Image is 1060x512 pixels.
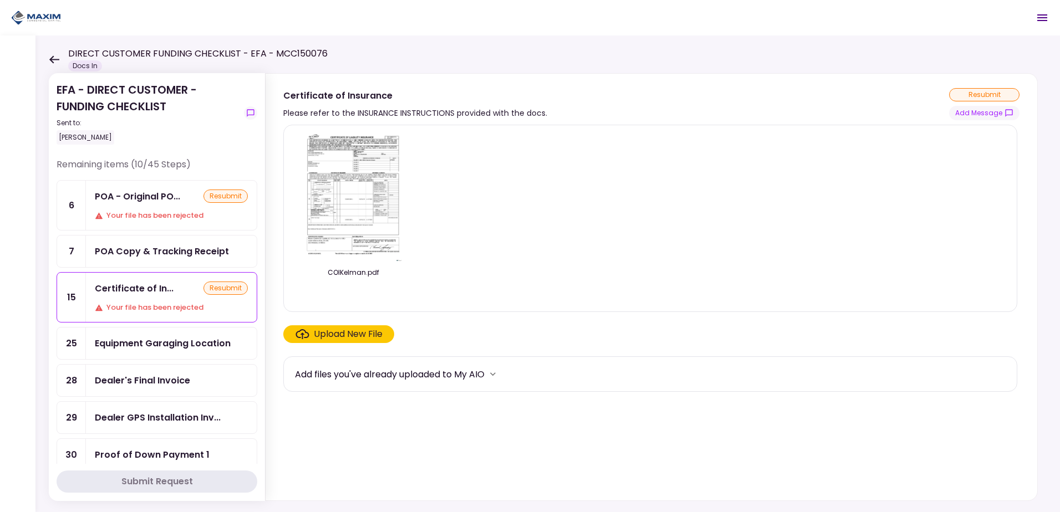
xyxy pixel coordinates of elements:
[283,89,547,103] div: Certificate of Insurance
[57,439,86,470] div: 30
[244,106,257,120] button: show-messages
[57,401,257,434] a: 29Dealer GPS Installation Invoice
[265,73,1038,501] div: Certificate of InsurancePlease refer to the INSURANCE INSTRUCTIONS provided with the docs.resubmi...
[57,365,86,396] div: 28
[283,325,394,343] span: Click here to upload the required document
[57,364,257,397] a: 28Dealer's Final Invoice
[57,130,114,145] div: [PERSON_NAME]
[57,327,257,360] a: 25Equipment Garaging Location
[95,281,174,295] div: Certificate of Insurance
[95,210,248,221] div: Your file has been rejected
[95,302,248,313] div: Your file has been rejected
[57,180,257,231] a: 6POA - Original POA (not CA or GA) (Received in house)resubmitYour file has been rejected
[295,268,411,278] div: COIKelman.pdf
[57,272,257,322] a: 15Certificate of InsuranceresubmitYour file has been rejected
[11,9,61,26] img: Partner icon
[95,411,221,424] div: Dealer GPS Installation Invoice
[95,244,229,258] div: POA Copy & Tracking Receipt
[68,47,328,60] h1: DIRECT CUSTOMER FUNDING CHECKLIST - EFA - MCC150076
[57,470,257,493] button: Submit Request
[485,366,501,382] button: more
[203,190,248,203] div: resubmit
[57,158,257,180] div: Remaining items (10/45 Steps)
[283,106,547,120] div: Please refer to the INSURANCE INSTRUCTIONS provided with the docs.
[949,88,1020,101] div: resubmit
[1029,4,1056,31] button: Open menu
[57,327,86,359] div: 25
[57,235,257,268] a: 7POA Copy & Tracking Receipt
[314,327,383,341] div: Upload New File
[949,106,1020,120] button: show-messages
[121,475,193,488] div: Submit Request
[95,336,231,350] div: Equipment Garaging Location
[57,235,86,267] div: 7
[57,118,239,128] div: Sent to:
[95,448,210,462] div: Proof of Down Payment 1
[57,273,86,322] div: 15
[57,81,239,145] div: EFA - DIRECT CUSTOMER - FUNDING CHECKLIST
[68,60,102,71] div: Docs In
[57,181,86,230] div: 6
[95,190,180,203] div: POA - Original POA (not CA or GA) (Received in house)
[57,438,257,471] a: 30Proof of Down Payment 1
[203,281,248,295] div: resubmit
[57,402,86,433] div: 29
[295,367,485,381] div: Add files you've already uploaded to My AIO
[95,373,190,387] div: Dealer's Final Invoice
